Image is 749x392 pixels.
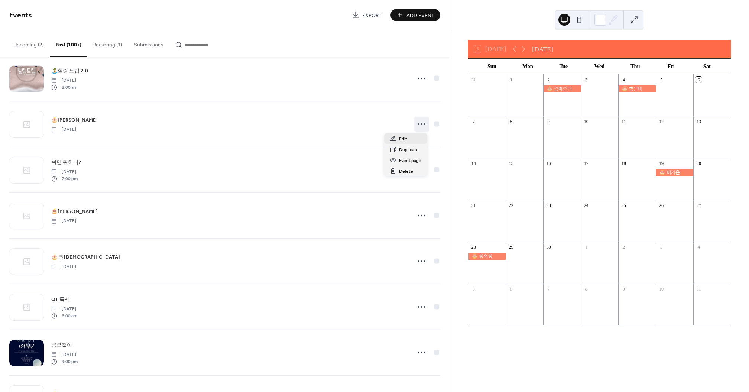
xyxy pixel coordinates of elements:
[87,30,128,56] button: Recurring (1)
[583,202,589,208] div: 24
[51,253,120,261] a: 🎂 권[DEMOGRAPHIC_DATA]
[658,202,664,208] div: 26
[406,12,435,19] span: Add Event
[546,59,581,74] div: Tue
[399,146,419,154] span: Duplicate
[695,119,702,125] div: 13
[618,85,656,92] div: 🎂 함은비
[51,126,76,133] span: [DATE]
[51,175,78,182] span: 7:00 pm
[399,135,407,143] span: Edit
[7,30,50,56] button: Upcoming (2)
[51,351,78,358] span: [DATE]
[689,59,725,74] div: Sat
[51,218,76,224] span: [DATE]
[545,119,552,125] div: 9
[51,67,88,75] a: 🏝️힐링 트립 2.0
[51,159,81,166] span: 쉬면 뭐하니?
[510,59,545,74] div: Mon
[51,341,72,349] a: 금요철야
[658,119,664,125] div: 12
[545,161,552,167] div: 16
[543,85,581,92] div: 🎂 김에스더
[470,161,477,167] div: 14
[658,161,664,167] div: 19
[51,207,98,216] a: 🎂[PERSON_NAME]
[51,358,78,365] span: 9:00 pm
[470,119,477,125] div: 7
[545,77,552,83] div: 2
[508,286,514,292] div: 6
[51,306,77,312] span: [DATE]
[658,77,664,83] div: 5
[474,59,510,74] div: Sun
[468,253,506,259] div: 🎂 정소정
[545,202,552,208] div: 23
[508,77,514,83] div: 1
[508,161,514,167] div: 15
[583,161,589,167] div: 17
[656,169,693,176] div: 🎂 이가은
[51,312,77,319] span: 6:00 am
[9,8,32,23] span: Events
[51,296,70,304] span: QT 특새
[617,59,653,74] div: Thu
[508,244,514,250] div: 29
[620,77,627,83] div: 4
[545,244,552,250] div: 30
[470,77,477,83] div: 31
[51,263,76,270] span: [DATE]
[399,168,413,175] span: Delete
[128,30,169,56] button: Submissions
[583,286,589,292] div: 8
[51,77,77,84] span: [DATE]
[695,161,702,167] div: 20
[620,161,627,167] div: 18
[532,44,553,54] div: [DATE]
[581,59,617,74] div: Wed
[346,9,388,21] a: Export
[508,202,514,208] div: 22
[545,286,552,292] div: 7
[470,244,477,250] div: 28
[51,158,81,166] a: 쉬면 뭐하니?
[620,119,627,125] div: 11
[695,202,702,208] div: 27
[51,208,98,216] span: 🎂[PERSON_NAME]
[653,59,689,74] div: Fri
[51,84,77,91] span: 8:00 am
[583,77,589,83] div: 3
[51,116,98,124] a: 🎂[PERSON_NAME]
[470,202,477,208] div: 21
[620,286,627,292] div: 9
[470,286,477,292] div: 5
[620,244,627,250] div: 2
[51,169,78,175] span: [DATE]
[50,30,87,57] button: Past (100+)
[695,77,702,83] div: 6
[583,244,589,250] div: 1
[583,119,589,125] div: 10
[362,12,382,19] span: Export
[620,202,627,208] div: 25
[695,244,702,250] div: 4
[658,244,664,250] div: 3
[399,157,421,165] span: Event page
[390,9,440,21] button: Add Event
[51,295,70,304] a: QT 특새
[658,286,664,292] div: 10
[695,286,702,292] div: 11
[508,119,514,125] div: 8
